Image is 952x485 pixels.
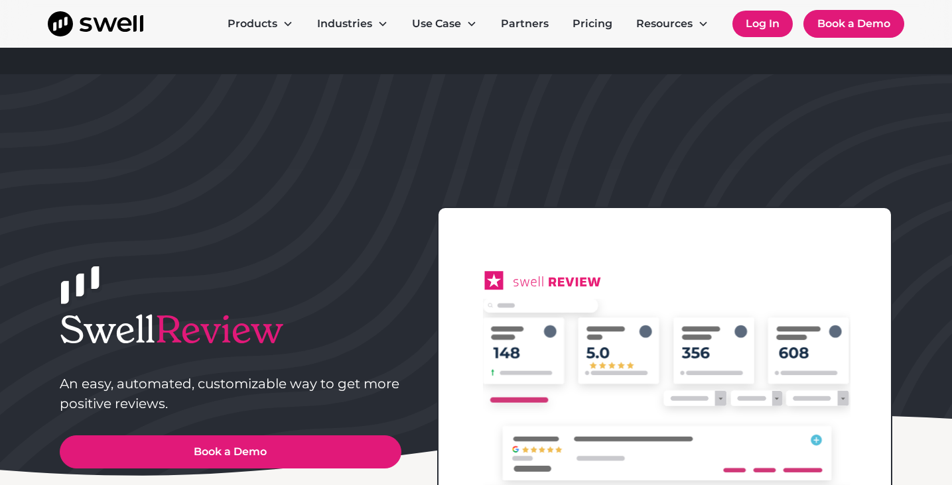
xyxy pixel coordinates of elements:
[60,435,401,468] a: Book a Demo
[626,11,719,37] div: Resources
[401,11,488,37] div: Use Case
[803,10,904,38] a: Book a Demo
[155,306,283,353] span: Review
[228,16,277,32] div: Products
[732,11,793,37] a: Log In
[317,16,372,32] div: Industries
[562,11,623,37] a: Pricing
[48,11,143,36] a: home
[306,11,399,37] div: Industries
[513,276,543,286] g: swell
[586,347,609,358] g: 5.0
[60,307,401,352] h1: Swell
[682,347,710,358] g: 356
[490,11,559,37] a: Partners
[60,374,401,413] p: An easy, automated, customizable way to get more positive reviews.
[636,16,693,32] div: Resources
[493,347,519,358] g: 148
[217,11,304,37] div: Products
[412,16,461,32] div: Use Case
